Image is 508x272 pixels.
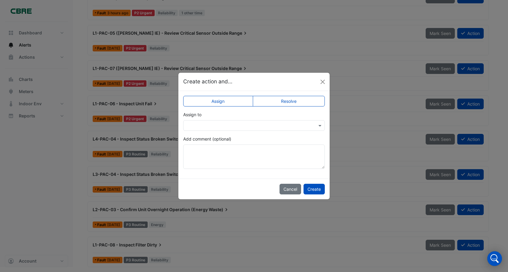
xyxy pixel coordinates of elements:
[253,96,325,106] label: Resolve
[183,78,232,85] h5: Create action and...
[183,136,231,142] label: Add comment (optional)
[280,184,301,194] button: Cancel
[487,251,502,266] div: Open Intercom Messenger
[183,111,201,118] label: Assign to
[318,77,327,86] button: Close
[304,184,325,194] button: Create
[183,96,253,106] label: Assign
